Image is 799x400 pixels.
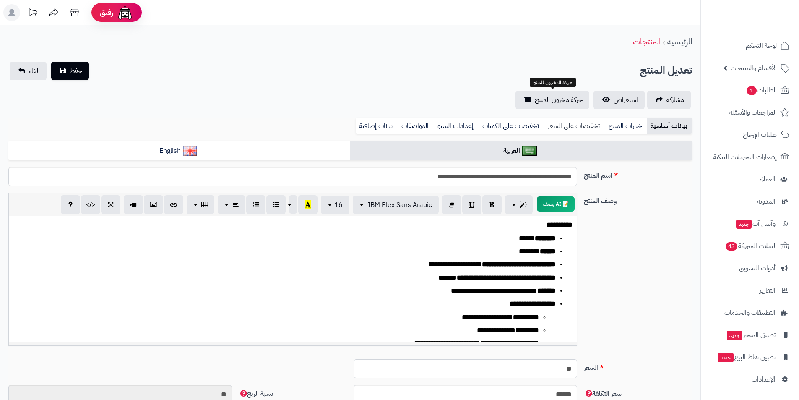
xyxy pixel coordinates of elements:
[522,146,537,156] img: العربية
[29,66,40,76] span: الغاء
[718,353,734,362] span: جديد
[706,36,794,56] a: لوحة التحكم
[706,325,794,345] a: تطبيق المتجرجديد
[706,369,794,390] a: الإعدادات
[530,78,576,87] div: حركة المخزون للمنتج
[706,347,794,367] a: تطبيق نقاط البيعجديد
[706,280,794,301] a: التقارير
[727,331,742,340] span: جديد
[742,13,791,30] img: logo-2.png
[580,359,695,373] label: السعر
[647,118,692,134] a: بيانات أساسية
[22,4,43,23] a: تحديثات المنصة
[535,95,583,105] span: حركة مخزون المنتج
[239,389,273,399] span: نسبة الربح
[515,91,589,109] a: حركة مخزون المنتج
[8,141,350,161] a: English
[350,141,692,161] a: العربية
[434,118,479,134] a: إعدادات السيو
[356,118,398,134] a: بيانات إضافية
[743,129,777,141] span: طلبات الإرجاع
[479,118,544,134] a: تخفيضات على الكميات
[729,107,777,118] span: المراجعات والأسئلة
[537,196,575,212] button: 📝 AI وصف
[334,200,343,210] span: 16
[757,196,776,207] span: المدونة
[605,118,647,134] a: خيارات المنتج
[614,95,638,105] span: استعراض
[759,173,776,185] span: العملاء
[706,102,794,123] a: المراجعات والأسئلة
[580,167,695,180] label: اسم المنتج
[321,196,349,214] button: 16
[667,35,692,48] a: الرئيسية
[706,191,794,212] a: المدونة
[647,91,691,109] a: مشاركه
[726,329,776,341] span: تطبيق المتجر
[725,240,777,252] span: السلات المتروكة
[735,218,776,230] span: وآتس آب
[725,241,738,251] span: 43
[398,118,434,134] a: المواصفات
[736,220,752,229] span: جديد
[706,258,794,278] a: أدوات التسويق
[666,95,684,105] span: مشاركه
[717,351,776,363] span: تطبيق نقاط البيع
[10,62,47,80] a: الغاء
[100,8,113,18] span: رفيق
[724,307,776,319] span: التطبيقات والخدمات
[633,35,661,48] a: المنتجات
[760,285,776,296] span: التقارير
[731,62,777,74] span: الأقسام والمنتجات
[70,66,82,76] span: حفظ
[593,91,645,109] a: استعراض
[640,62,692,79] h2: تعديل المنتج
[706,125,794,145] a: طلبات الإرجاع
[51,62,89,80] button: حفظ
[746,86,757,96] span: 1
[117,4,133,21] img: ai-face.png
[706,147,794,167] a: إشعارات التحويلات البنكية
[353,196,439,214] button: IBM Plex Sans Arabic
[739,262,776,274] span: أدوات التسويق
[713,151,777,163] span: إشعارات التحويلات البنكية
[544,118,605,134] a: تخفيضات على السعر
[580,193,695,206] label: وصف المنتج
[706,303,794,323] a: التطبيقات والخدمات
[706,169,794,189] a: العملاء
[706,236,794,256] a: السلات المتروكة43
[752,374,776,385] span: الإعدادات
[706,214,794,234] a: وآتس آبجديد
[368,200,432,210] span: IBM Plex Sans Arabic
[183,146,198,156] img: English
[584,389,622,399] span: سعر التكلفة
[746,84,777,96] span: الطلبات
[746,40,777,52] span: لوحة التحكم
[706,80,794,100] a: الطلبات1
